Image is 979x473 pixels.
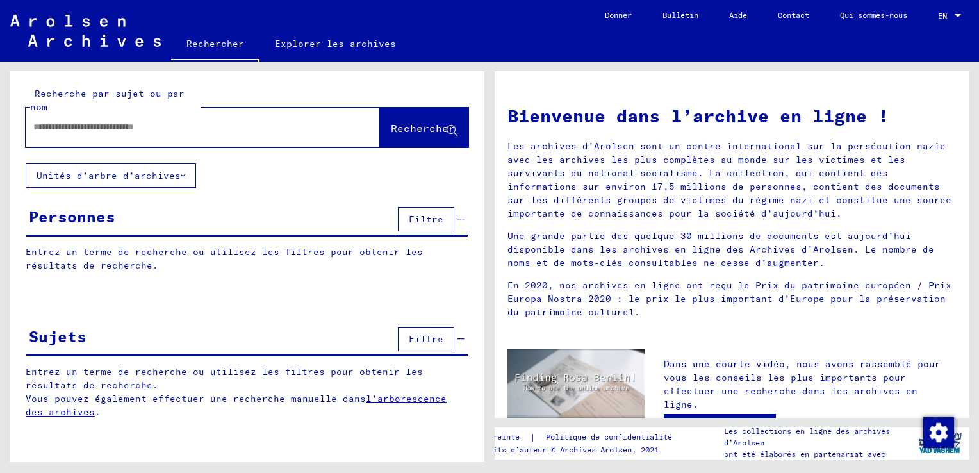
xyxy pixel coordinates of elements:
button: Filtre [398,207,454,231]
a: Regarder la vidéo [664,414,776,440]
h1: Bienvenue dans l’archive en ligne ! [507,103,957,129]
a: Rechercher [171,28,259,62]
div: Modifier le consentement [923,417,953,447]
p: Les archives d’Arolsen sont un centre international sur la persécution nazie avec les archives le... [507,140,957,220]
img: yv_logo.png [916,427,964,459]
img: video.jpg [507,349,645,423]
p: Droits d’auteur © Archives Arolsen, 2021 [479,444,687,456]
p: Entrez un terme de recherche ou utilisez les filtres pour obtenir les résultats de recherche. Vou... [26,365,468,419]
p: Une grande partie des quelque 30 millions de documents est aujourd’hui disponible dans les archiv... [507,229,957,270]
p: Dans une courte vidéo, nous avons rassemblé pour vous les conseils les plus importants pour effec... [664,358,957,411]
span: Filtre [409,213,443,225]
div: Personnes [29,205,115,228]
button: Unités d’arbre d’archives [26,163,196,188]
a: Empreinte [479,431,530,444]
p: En 2020, nos archives en ligne ont reçu le Prix du patrimoine européen / Prix Europa Nostra 2020 ... [507,279,957,319]
font: Unités d’arbre d’archives [37,170,181,181]
a: l’arborescence des archives [26,393,447,418]
p: Entrez un terme de recherche ou utilisez les filtres pour obtenir les résultats de recherche. [26,245,468,272]
img: Arolsen_neg.svg [10,15,161,47]
a: Explorer les archives [259,28,411,59]
span: EN [938,12,952,21]
span: Filtre [409,333,443,345]
span: Rechercher [391,122,455,135]
img: Modifier le consentement [923,417,954,448]
a: Politique de confidentialité [536,431,687,444]
button: Rechercher [380,108,468,147]
font: | [530,431,536,444]
mat-label: Recherche par sujet ou par nom [30,88,185,113]
div: Sujets [29,325,86,348]
p: Les collections en ligne des archives d’Arolsen [724,426,910,449]
p: ont été élaborés en partenariat avec [724,449,910,460]
button: Filtre [398,327,454,351]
